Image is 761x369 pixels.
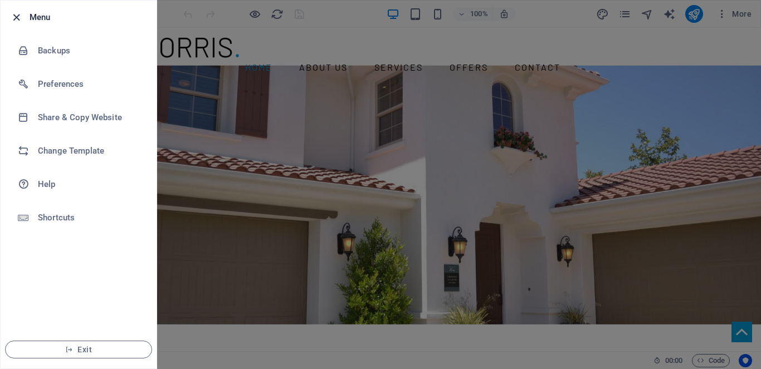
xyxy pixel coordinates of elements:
[38,144,141,158] h6: Change Template
[38,178,141,191] h6: Help
[14,345,143,354] span: Exit
[38,77,141,91] h6: Preferences
[5,341,152,358] button: Exit
[1,168,157,201] a: Help
[30,11,148,24] h6: Menu
[38,111,141,124] h6: Share & Copy Website
[38,211,141,224] h6: Shortcuts
[38,44,141,57] h6: Backups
